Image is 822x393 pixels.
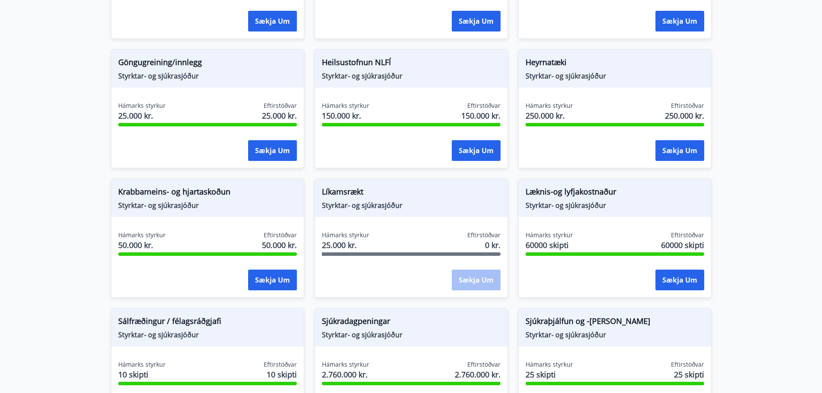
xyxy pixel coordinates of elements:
span: Eftirstöðvar [467,101,501,110]
span: Eftirstöðvar [671,360,704,369]
span: Heyrnatæki [526,57,704,71]
span: Göngugreining/innlegg [118,57,297,71]
span: 0 kr. [485,239,501,251]
span: 25 skipti [674,369,704,380]
span: Eftirstöðvar [264,101,297,110]
span: 250.000 kr. [665,110,704,121]
span: Hámarks styrkur [526,360,573,369]
span: 2.760.000 kr. [455,369,501,380]
button: Sækja um [248,270,297,290]
span: Hámarks styrkur [526,231,573,239]
span: 60000 skipti [661,239,704,251]
span: 25 skipti [526,369,573,380]
button: Sækja um [452,140,501,161]
span: Hámarks styrkur [118,101,166,110]
span: 25.000 kr. [118,110,166,121]
span: Eftirstöðvar [264,360,297,369]
span: Hámarks styrkur [526,101,573,110]
span: Eftirstöðvar [467,231,501,239]
span: Eftirstöðvar [467,360,501,369]
span: Styrktar- og sjúkrasjóður [526,330,704,340]
span: Líkamsrækt [322,186,501,201]
span: Sjúkraþjálfun og -[PERSON_NAME] [526,315,704,330]
span: Styrktar- og sjúkrasjóður [526,71,704,81]
span: 10 skipti [118,369,166,380]
span: Eftirstöðvar [671,101,704,110]
button: Sækja um [655,11,704,31]
span: Heilsustofnun NLFÍ [322,57,501,71]
span: Styrktar- og sjúkrasjóður [322,71,501,81]
span: 150.000 kr. [322,110,369,121]
span: Hámarks styrkur [322,101,369,110]
span: Sálfræðingur / félagsráðgjafi [118,315,297,330]
span: Styrktar- og sjúkrasjóður [118,330,297,340]
span: 25.000 kr. [262,110,297,121]
span: Læknis-og lyfjakostnaður [526,186,704,201]
span: Hámarks styrkur [322,231,369,239]
button: Sækja um [452,11,501,31]
span: Eftirstöðvar [671,231,704,239]
button: Sækja um [655,140,704,161]
span: 250.000 kr. [526,110,573,121]
span: Styrktar- og sjúkrasjóður [118,71,297,81]
span: Hámarks styrkur [322,360,369,369]
span: 60000 skipti [526,239,573,251]
span: Styrktar- og sjúkrasjóður [526,201,704,210]
span: 25.000 kr. [322,239,369,251]
span: 50.000 kr. [118,239,166,251]
span: Eftirstöðvar [264,231,297,239]
span: Sjúkradagpeningar [322,315,501,330]
span: 50.000 kr. [262,239,297,251]
span: 10 skipti [267,369,297,380]
button: Sækja um [655,270,704,290]
span: Styrktar- og sjúkrasjóður [322,330,501,340]
span: Krabbameins- og hjartaskoðun [118,186,297,201]
span: Styrktar- og sjúkrasjóður [118,201,297,210]
span: Styrktar- og sjúkrasjóður [322,201,501,210]
span: Hámarks styrkur [118,231,166,239]
span: 2.760.000 kr. [322,369,369,380]
span: Hámarks styrkur [118,360,166,369]
button: Sækja um [248,11,297,31]
span: 150.000 kr. [461,110,501,121]
button: Sækja um [248,140,297,161]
